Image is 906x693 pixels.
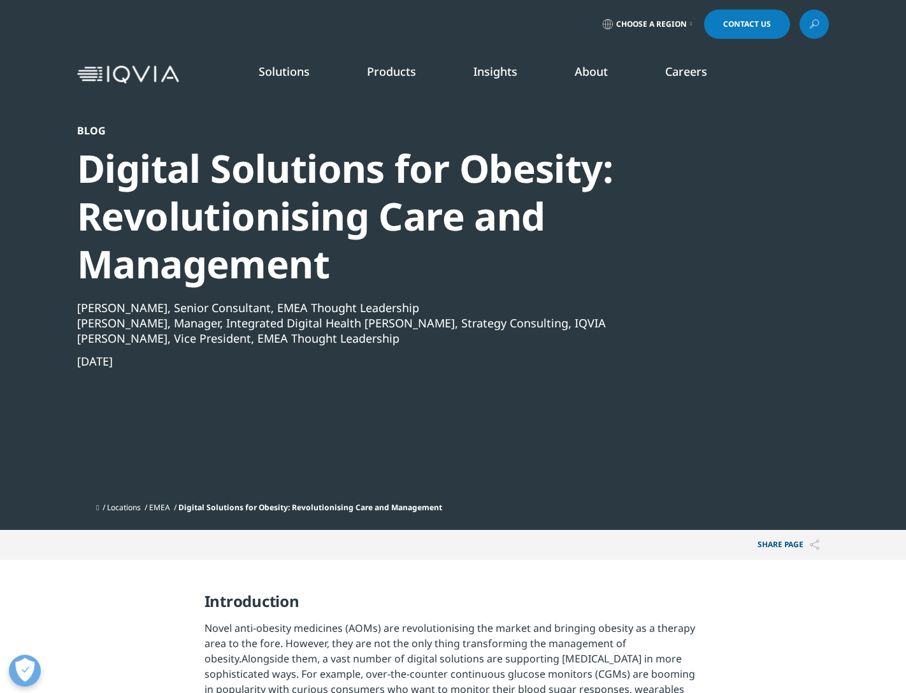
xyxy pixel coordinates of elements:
[77,331,760,346] div: [PERSON_NAME], Vice President, EMEA Thought Leadership
[9,655,41,687] button: Öppna preferenser
[77,145,760,288] div: Digital Solutions for Obesity: Revolutionising Care and Management
[184,45,829,104] nav: Primary
[77,300,760,315] div: [PERSON_NAME], Senior Consultant, EMEA Thought Leadership
[367,64,416,79] a: Products
[259,64,310,79] a: Solutions
[205,590,299,611] strong: Introduction
[723,20,771,28] span: Contact Us
[616,19,687,29] span: Choose a Region
[107,502,141,513] a: Locations
[178,502,442,513] span: Digital Solutions for Obesity: Revolutionising Care and Management
[77,124,760,137] div: Blog
[748,530,829,560] button: Share PAGEShare PAGE
[77,354,760,369] div: [DATE]
[575,64,608,79] a: About
[77,315,760,331] div: [PERSON_NAME], Manager, Integrated Digital Health [PERSON_NAME], Strategy Consulting, IQVIA
[77,66,179,84] img: IQVIA Healthcare Information Technology and Pharma Clinical Research Company
[704,10,790,39] a: Contact Us
[473,64,517,79] a: Insights
[149,502,170,513] a: EMEA
[810,539,819,550] img: Share PAGE
[748,530,829,560] p: Share PAGE
[665,64,707,79] a: Careers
